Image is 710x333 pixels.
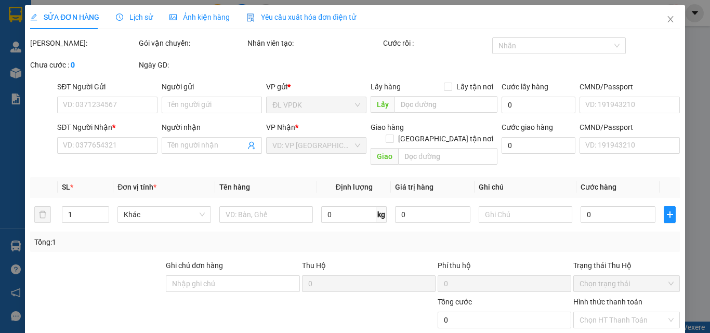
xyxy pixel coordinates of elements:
span: Thu Hộ [301,261,325,270]
div: Nhân viên tạo: [247,37,381,49]
div: CMND/Passport [580,122,680,133]
div: SĐT Người Nhận [57,122,157,133]
label: Cước lấy hàng [501,83,548,91]
label: Cước giao hàng [501,123,553,131]
span: user-add [247,141,256,150]
div: Gói vận chuyển: [139,37,245,49]
span: close [666,15,675,23]
span: Lấy hàng [371,83,401,91]
span: VP Nhận [266,123,295,131]
span: Lấy [371,96,395,113]
div: Người gửi [162,81,262,92]
span: ĐL VPDK [272,97,360,113]
span: Định lượng [335,183,372,191]
div: VP gửi [266,81,366,92]
div: SĐT Người Gửi [57,81,157,92]
div: Ngày GD: [139,59,245,71]
th: Ghi chú [475,177,576,197]
span: Giá trị hàng [395,183,433,191]
span: Lịch sử [116,13,153,21]
div: Trạng thái Thu Hộ [573,260,680,271]
img: icon [246,14,255,22]
span: Tên hàng [219,183,250,191]
button: plus [664,206,676,223]
span: plus [664,210,675,219]
span: Yêu cầu xuất hóa đơn điện tử [246,13,356,21]
button: delete [34,206,51,223]
span: Lấy tận nơi [452,81,497,92]
span: picture [169,14,177,21]
label: Hình thức thanh toán [573,298,642,306]
div: CMND/Passport [580,81,680,92]
label: Ghi chú đơn hàng [166,261,223,270]
span: Khác [124,207,205,222]
input: Dọc đường [398,148,497,165]
span: Ảnh kiện hàng [169,13,230,21]
button: Close [656,5,685,34]
span: SỬA ĐƠN HÀNG [30,13,99,21]
span: SL [62,183,70,191]
input: Ghi Chú [479,206,572,223]
span: Giao [371,148,398,165]
span: kg [376,206,387,223]
div: Cước rồi : [383,37,490,49]
input: Ghi chú đơn hàng [166,275,299,292]
input: Cước lấy hàng [501,97,575,113]
div: Người nhận [162,122,262,133]
b: 0 [71,61,75,69]
div: Tổng: 1 [34,236,275,248]
div: Phí thu hộ [438,260,571,275]
span: Đơn vị tính [117,183,156,191]
input: Cước giao hàng [501,137,575,154]
span: edit [30,14,37,21]
input: VD: Bàn, Ghế [219,206,313,223]
div: [PERSON_NAME]: [30,37,137,49]
span: Cước hàng [581,183,616,191]
div: Chưa cước : [30,59,137,71]
span: [GEOGRAPHIC_DATA] tận nơi [393,133,497,144]
span: Giao hàng [371,123,404,131]
span: Tổng cước [438,298,472,306]
span: clock-circle [116,14,123,21]
input: Dọc đường [395,96,497,113]
span: Chọn trạng thái [580,276,674,291]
